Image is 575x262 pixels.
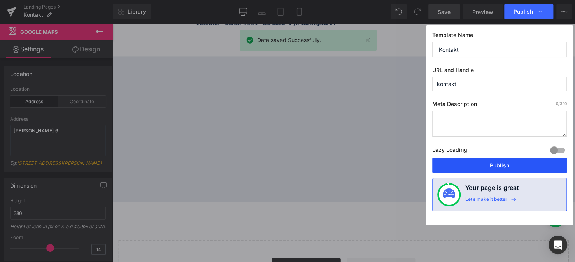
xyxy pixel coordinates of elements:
[432,145,467,158] label: Lazy Loading
[432,67,567,77] label: URL and Handle
[549,236,567,254] div: Open Intercom Messenger
[556,101,567,106] span: /320
[443,188,455,201] img: onboarding-status.svg
[162,239,232,255] a: Explore Blocks
[514,8,533,15] span: Publish
[432,158,567,173] button: Publish
[432,32,567,42] label: Template Name
[238,239,309,255] a: Add Single Section
[556,101,558,106] span: 0
[432,100,567,111] label: Meta Description
[465,196,507,206] div: Let’s make it better
[465,183,519,196] h4: Your page is great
